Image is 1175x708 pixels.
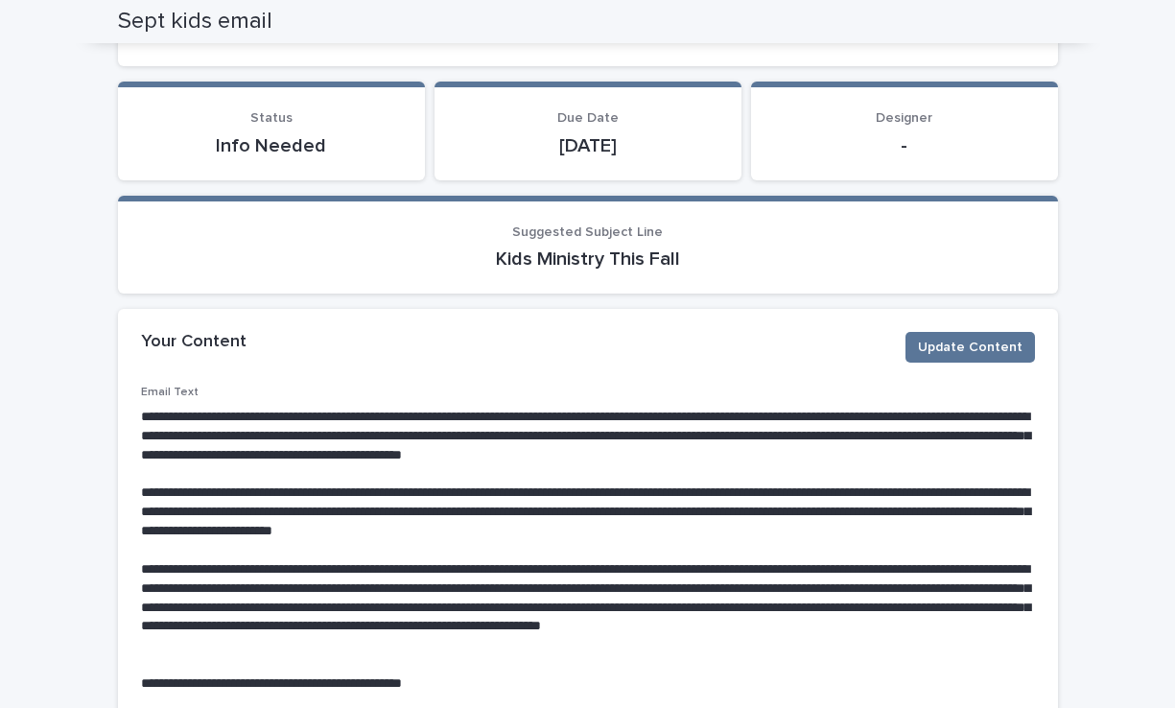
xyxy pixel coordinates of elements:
[250,111,293,125] span: Status
[141,387,199,398] span: Email Text
[141,134,402,157] p: Info Needed
[905,332,1035,363] button: Update Content
[141,332,247,353] h2: Your Content
[918,338,1022,357] span: Update Content
[118,8,272,35] h2: Sept kids email
[141,248,1035,271] p: Kids Ministry This Fall
[458,134,718,157] p: [DATE]
[876,111,932,125] span: Designer
[557,111,619,125] span: Due Date
[512,225,663,239] span: Suggested Subject Line
[774,134,1035,157] p: -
